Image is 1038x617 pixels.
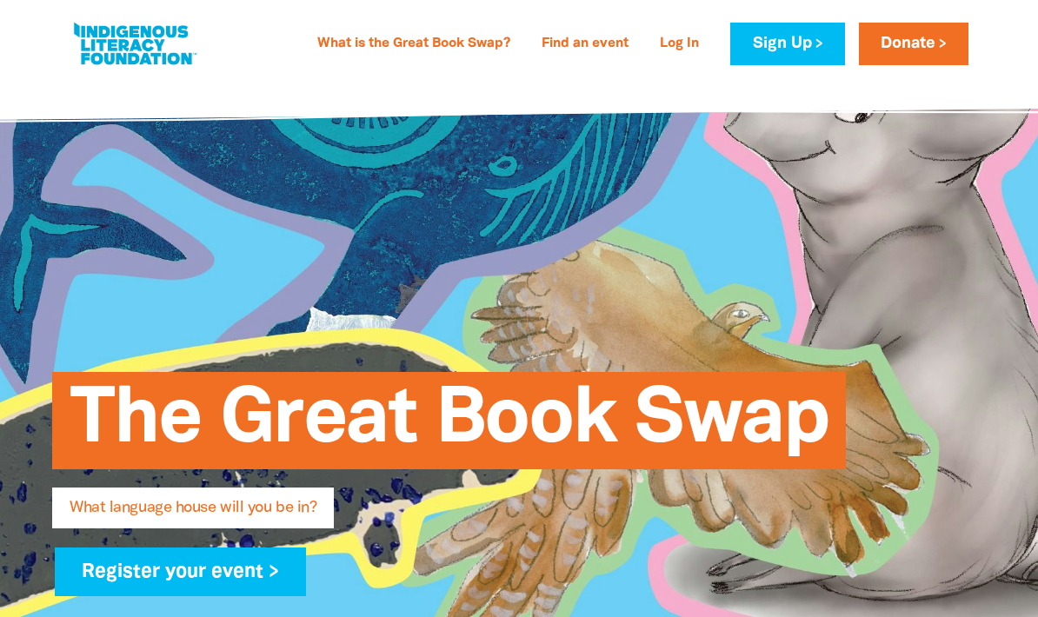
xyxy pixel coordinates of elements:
[531,30,639,58] a: Find an event
[730,23,844,65] a: Sign Up
[70,501,316,528] span: What language house will you be in?
[70,385,828,469] span: The Great Book Swap
[859,23,968,65] a: Donate
[649,30,709,58] a: Log In
[307,30,521,58] a: What is the Great Book Swap?
[55,547,306,596] a: Register your event >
